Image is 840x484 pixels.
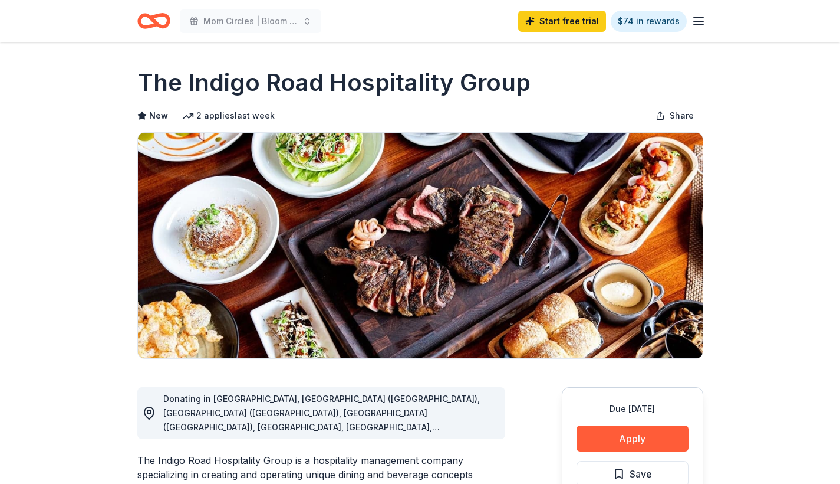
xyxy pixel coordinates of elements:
[630,466,652,482] span: Save
[137,7,170,35] a: Home
[182,109,275,123] div: 2 applies last week
[138,133,703,358] img: Image for The Indigo Road Hospitality Group
[180,9,321,33] button: Mom Circles | Bloom Brunch
[163,394,480,460] span: Donating in [GEOGRAPHIC_DATA], [GEOGRAPHIC_DATA] ([GEOGRAPHIC_DATA]), [GEOGRAPHIC_DATA] ([GEOGRAP...
[137,66,531,99] h1: The Indigo Road Hospitality Group
[577,426,689,452] button: Apply
[577,402,689,416] div: Due [DATE]
[646,104,703,127] button: Share
[518,11,606,32] a: Start free trial
[670,109,694,123] span: Share
[149,109,168,123] span: New
[203,14,298,28] span: Mom Circles | Bloom Brunch
[611,11,687,32] a: $74 in rewards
